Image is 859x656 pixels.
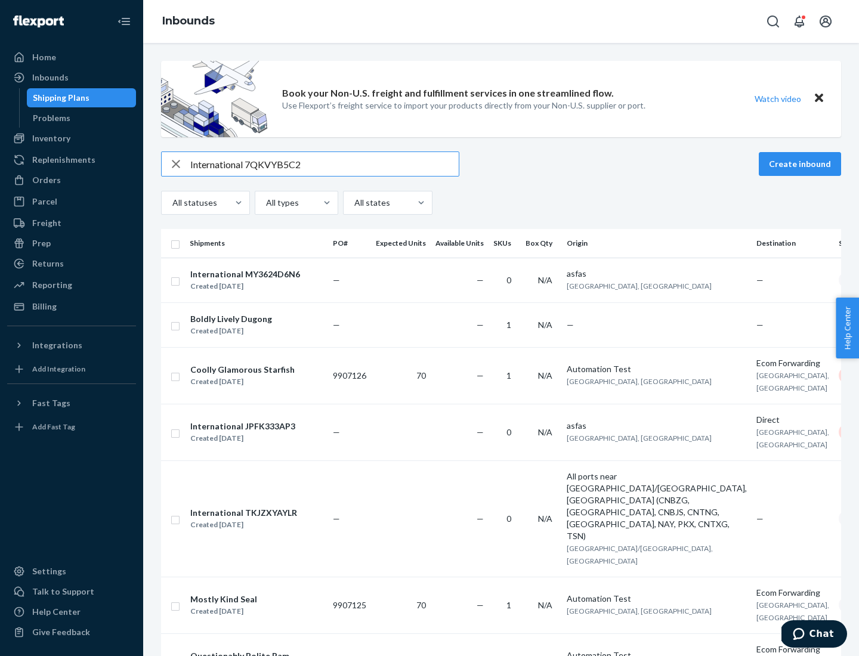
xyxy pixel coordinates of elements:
[567,607,712,615] span: [GEOGRAPHIC_DATA], [GEOGRAPHIC_DATA]
[7,213,136,233] a: Freight
[567,420,747,432] div: asfas
[416,370,426,380] span: 70
[32,217,61,229] div: Freight
[747,90,809,107] button: Watch video
[506,370,511,380] span: 1
[32,154,95,166] div: Replenishments
[477,600,484,610] span: —
[162,14,215,27] a: Inbounds
[328,577,371,633] td: 9907125
[759,152,841,176] button: Create inbound
[567,268,747,280] div: asfas
[32,279,72,291] div: Reporting
[489,229,521,258] th: SKUs
[7,417,136,437] a: Add Fast Tag
[814,10,838,33] button: Open account menu
[7,297,136,316] a: Billing
[32,339,82,351] div: Integrations
[761,10,785,33] button: Open Search Box
[7,171,136,190] a: Orders
[333,427,340,437] span: —
[190,376,295,388] div: Created [DATE]
[756,428,829,449] span: [GEOGRAPHIC_DATA], [GEOGRAPHIC_DATA]
[7,192,136,211] a: Parcel
[32,626,90,638] div: Give Feedback
[190,268,300,280] div: International MY3624D6N6
[265,197,266,209] input: All types
[7,582,136,601] button: Talk to Support
[33,92,89,104] div: Shipping Plans
[32,258,64,270] div: Returns
[32,196,57,208] div: Parcel
[153,4,224,39] ol: breadcrumbs
[756,643,829,655] div: Ecom Forwarding
[7,360,136,379] a: Add Integration
[353,197,354,209] input: All states
[32,364,85,374] div: Add Integration
[7,150,136,169] a: Replenishments
[7,129,136,148] a: Inventory
[416,600,426,610] span: 70
[567,377,712,386] span: [GEOGRAPHIC_DATA], [GEOGRAPHIC_DATA]
[190,364,295,376] div: Coolly Glamorous Starfish
[190,420,295,432] div: International JPFK333AP3
[190,593,257,605] div: Mostly Kind Seal
[567,320,574,330] span: —
[7,234,136,253] a: Prep
[190,605,257,617] div: Created [DATE]
[756,320,764,330] span: —
[756,587,829,599] div: Ecom Forwarding
[477,320,484,330] span: —
[328,347,371,404] td: 9907126
[190,313,272,325] div: Boldly Lively Dugong
[190,325,272,337] div: Created [DATE]
[756,275,764,285] span: —
[7,254,136,273] a: Returns
[477,427,484,437] span: —
[7,602,136,621] a: Help Center
[32,565,66,577] div: Settings
[567,281,712,290] span: [GEOGRAPHIC_DATA], [GEOGRAPHIC_DATA]
[32,586,94,598] div: Talk to Support
[756,513,764,524] span: —
[538,600,552,610] span: N/A
[567,544,713,565] span: [GEOGRAPHIC_DATA]/[GEOGRAPHIC_DATA], [GEOGRAPHIC_DATA]
[781,620,847,650] iframe: Opens a widget where you can chat to one of our agents
[13,16,64,27] img: Flexport logo
[538,513,552,524] span: N/A
[567,593,747,605] div: Automation Test
[7,394,136,413] button: Fast Tags
[538,427,552,437] span: N/A
[32,72,69,83] div: Inbounds
[477,513,484,524] span: —
[756,357,829,369] div: Ecom Forwarding
[836,298,859,358] span: Help Center
[371,229,431,258] th: Expected Units
[333,320,340,330] span: —
[32,606,81,618] div: Help Center
[7,336,136,355] button: Integrations
[27,109,137,128] a: Problems
[567,471,747,542] div: All ports near [GEOGRAPHIC_DATA]/[GEOGRAPHIC_DATA], [GEOGRAPHIC_DATA] (CNBZG, [GEOGRAPHIC_DATA], ...
[333,513,340,524] span: —
[506,275,511,285] span: 0
[27,88,137,107] a: Shipping Plans
[477,370,484,380] span: —
[328,229,371,258] th: PO#
[567,363,747,375] div: Automation Test
[333,275,340,285] span: —
[32,174,61,186] div: Orders
[7,48,136,67] a: Home
[431,229,489,258] th: Available Units
[32,301,57,312] div: Billing
[190,507,297,519] div: International TKJZXYAYLR
[752,229,834,258] th: Destination
[7,68,136,87] a: Inbounds
[171,197,172,209] input: All statuses
[562,229,752,258] th: Origin
[567,434,712,443] span: [GEOGRAPHIC_DATA], [GEOGRAPHIC_DATA]
[32,237,51,249] div: Prep
[112,10,136,33] button: Close Navigation
[506,600,511,610] span: 1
